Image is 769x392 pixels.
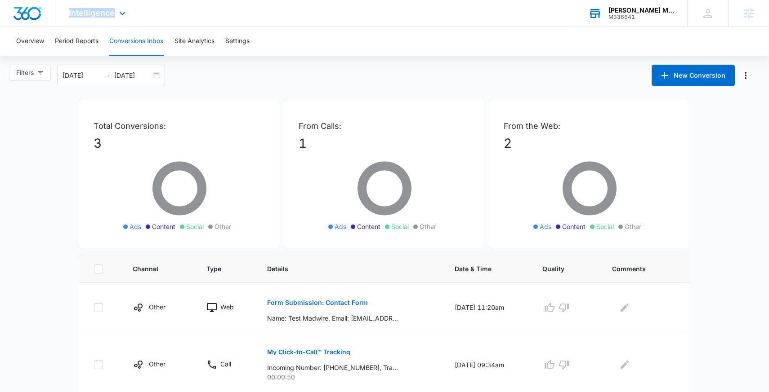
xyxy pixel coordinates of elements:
[267,292,368,313] button: Form Submission: Contact Form
[444,283,532,332] td: [DATE] 11:20am
[16,68,34,78] span: Filters
[225,27,250,56] button: Settings
[103,72,111,79] span: swap-right
[133,264,172,273] span: Channel
[738,68,753,83] button: Manage Numbers
[391,222,409,231] span: Social
[69,8,115,18] span: Intelligence
[420,222,436,231] span: Other
[267,264,420,273] span: Details
[16,27,44,56] button: Overview
[617,300,632,315] button: Edit Comments
[63,70,100,80] input: Start date
[220,302,234,312] p: Web
[267,363,398,372] p: Incoming Number: [PHONE_NUMBER], Tracking Number: [PHONE_NUMBER], Ring To: [PHONE_NUMBER], Caller...
[215,222,231,231] span: Other
[94,120,265,132] p: Total Conversions:
[335,222,346,231] span: Ads
[267,300,368,306] p: Form Submission: Contact Form
[149,359,165,369] p: Other
[114,70,152,80] input: End date
[504,134,675,153] p: 2
[186,222,204,231] span: Social
[149,302,165,312] p: Other
[267,341,350,363] button: My Click-to-Call™ Tracking
[267,313,398,323] p: Name: Test Madwire, Email: [EMAIL_ADDRESS][DOMAIN_NAME], Phone: [PHONE_NUMBER], How can we help?:...
[608,14,674,20] div: account id
[299,134,470,153] p: 1
[9,65,51,81] button: Filters
[357,222,380,231] span: Content
[608,7,674,14] div: account name
[94,134,265,153] p: 3
[130,222,141,231] span: Ads
[109,27,164,56] button: Conversions Inbox
[455,264,508,273] span: Date & Time
[267,372,433,382] p: 00:00:50
[596,222,614,231] span: Social
[504,120,675,132] p: From the Web:
[152,222,175,231] span: Content
[562,222,586,231] span: Content
[206,264,232,273] span: Type
[625,222,641,231] span: Other
[103,72,111,79] span: to
[55,27,98,56] button: Period Reports
[542,264,577,273] span: Quality
[617,357,632,372] button: Edit Comments
[220,359,231,369] p: Call
[652,65,735,86] button: New Conversion
[540,222,551,231] span: Ads
[612,264,662,273] span: Comments
[174,27,215,56] button: Site Analytics
[299,120,470,132] p: From Calls:
[267,349,350,355] p: My Click-to-Call™ Tracking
